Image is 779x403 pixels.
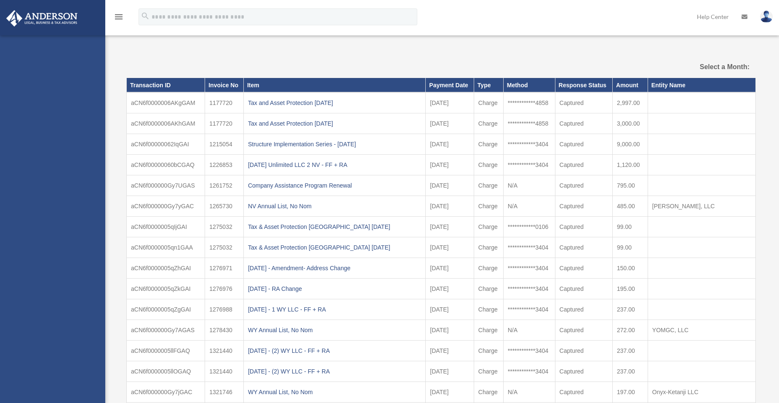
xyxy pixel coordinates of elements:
td: Charge [474,196,503,217]
td: [DATE] [426,341,474,361]
div: NV Annual List, No Nom [248,200,421,212]
div: [DATE] - (2) WY LLC - FF + RA [248,365,421,377]
th: Entity Name [648,78,755,92]
td: aCN6f000000Gy7yGAC [127,196,205,217]
td: [DATE] [426,155,474,175]
td: N/A [503,175,555,196]
td: aCN6f000000Gy7jGAC [127,382,205,403]
th: Amount [613,78,648,92]
td: 1276976 [205,279,244,299]
th: Transaction ID [127,78,205,92]
div: [DATE] - Amendment- Address Change [248,262,421,274]
td: 195.00 [613,279,648,299]
td: [DATE] [426,382,474,403]
th: Payment Date [426,78,474,92]
td: 150.00 [613,258,648,279]
td: Charge [474,341,503,361]
td: 1321440 [205,361,244,382]
div: [DATE] - 1 WY LLC - FF + RA [248,304,421,315]
td: aCN6f0000005llFGAQ [127,341,205,361]
td: aCN6f00000060bCGAQ [127,155,205,175]
td: 1265730 [205,196,244,217]
td: 485.00 [613,196,648,217]
div: [DATE] Unlimited LLC 2 NV - FF + RA [248,159,421,171]
td: 1215054 [205,134,244,155]
div: Tax and Asset Protection [DATE] [248,118,421,129]
td: 237.00 [613,361,648,382]
td: Charge [474,217,503,237]
th: Method [503,78,555,92]
td: 1,120.00 [613,155,648,175]
th: Response Status [555,78,612,92]
td: aCN6f0000005qZgGAI [127,299,205,320]
td: [DATE] [426,299,474,320]
td: 1276971 [205,258,244,279]
td: 237.00 [613,341,648,361]
td: Charge [474,361,503,382]
td: 1177720 [205,113,244,134]
td: Captured [555,279,612,299]
td: 272.00 [613,320,648,341]
img: User Pic [760,11,773,23]
td: aCN6f0000005llOGAQ [127,361,205,382]
th: Type [474,78,503,92]
td: aCN6f000000Gy7AGAS [127,320,205,341]
td: 237.00 [613,299,648,320]
td: Captured [555,92,612,113]
td: N/A [503,320,555,341]
th: Item [243,78,425,92]
td: 1321440 [205,341,244,361]
td: 795.00 [613,175,648,196]
td: [DATE] [426,258,474,279]
td: 3,000.00 [613,113,648,134]
td: aCN6f00000062IqGAI [127,134,205,155]
td: aCN6f0000005qZhGAI [127,258,205,279]
td: [DATE] [426,134,474,155]
td: Captured [555,155,612,175]
td: Captured [555,299,612,320]
td: 99.00 [613,217,648,237]
td: Captured [555,237,612,258]
div: Tax & Asset Protection [GEOGRAPHIC_DATA] [DATE] [248,221,421,233]
label: Select a Month: [657,61,750,73]
td: 9,000.00 [613,134,648,155]
td: 1276988 [205,299,244,320]
td: Captured [555,258,612,279]
td: 1321746 [205,382,244,403]
div: Tax and Asset Protection [DATE] [248,97,421,109]
td: Charge [474,92,503,113]
i: menu [114,12,124,22]
td: aCN6f000000Gy7UGAS [127,175,205,196]
td: Captured [555,361,612,382]
td: [DATE] [426,196,474,217]
td: aCN6f0000005qn1GAA [127,237,205,258]
td: [DATE] [426,320,474,341]
td: Captured [555,196,612,217]
td: [DATE] [426,279,474,299]
div: [DATE] - (2) WY LLC - FF + RA [248,345,421,357]
td: Captured [555,113,612,134]
td: aCN6f0000005qIjGAI [127,217,205,237]
td: Charge [474,155,503,175]
td: [PERSON_NAME], LLC [648,196,755,217]
td: Charge [474,134,503,155]
td: aCN6f0000006AKhGAM [127,113,205,134]
td: 197.00 [613,382,648,403]
td: Charge [474,258,503,279]
td: Charge [474,113,503,134]
td: Charge [474,382,503,403]
td: Charge [474,299,503,320]
a: menu [114,15,124,22]
td: Charge [474,279,503,299]
td: YOMGC, LLC [648,320,755,341]
div: [DATE] - RA Change [248,283,421,295]
div: WY Annual List, No Nom [248,324,421,336]
td: aCN6f0000005qZkGAI [127,279,205,299]
td: Captured [555,175,612,196]
td: 1275032 [205,237,244,258]
td: Captured [555,217,612,237]
td: [DATE] [426,217,474,237]
td: N/A [503,196,555,217]
td: Captured [555,134,612,155]
div: Tax & Asset Protection [GEOGRAPHIC_DATA] [DATE] [248,242,421,253]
